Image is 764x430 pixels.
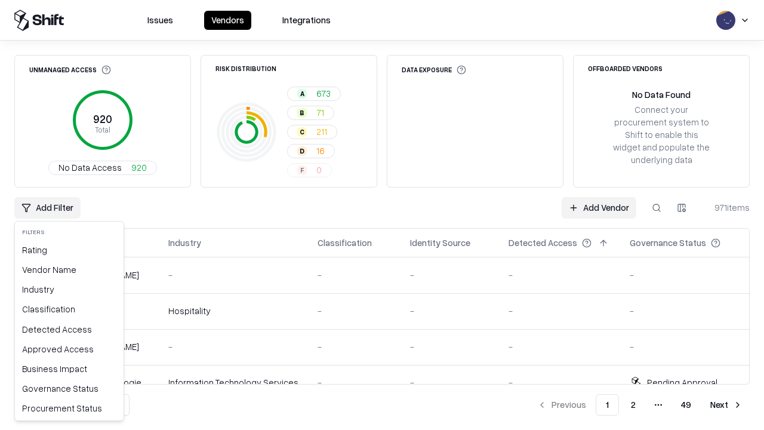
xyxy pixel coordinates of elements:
[17,240,121,260] div: Rating
[17,359,121,379] div: Business Impact
[17,279,121,299] div: Industry
[17,398,121,418] div: Procurement Status
[17,320,121,339] div: Detected Access
[17,224,121,240] div: Filters
[17,379,121,398] div: Governance Status
[17,299,121,319] div: Classification
[14,221,124,421] div: Add Filter
[17,260,121,279] div: Vendor Name
[17,339,121,359] div: Approved Access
